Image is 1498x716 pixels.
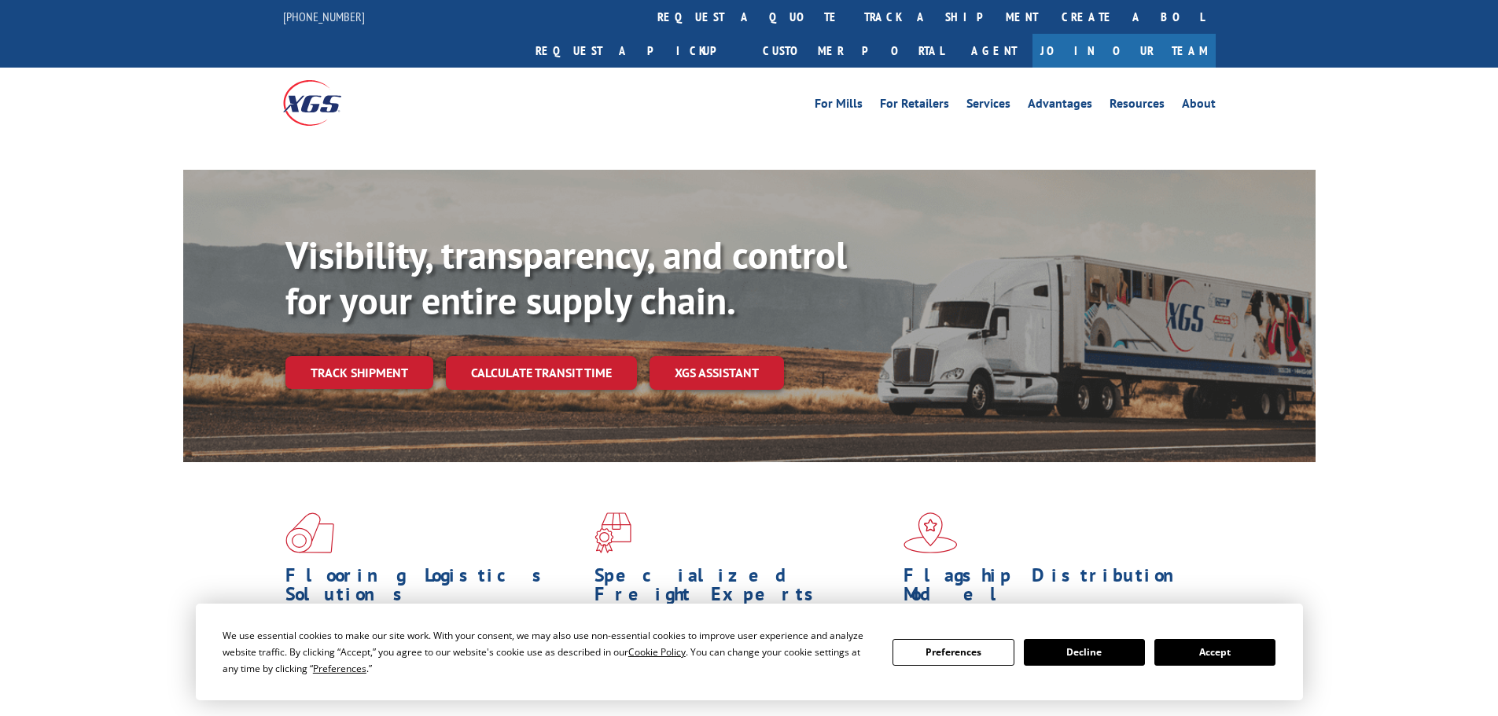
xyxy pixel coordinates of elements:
[594,512,631,553] img: xgs-icon-focused-on-flooring-red
[1032,34,1216,68] a: Join Our Team
[446,356,637,390] a: Calculate transit time
[1110,97,1165,115] a: Resources
[815,97,863,115] a: For Mills
[285,566,583,611] h1: Flooring Logistics Solutions
[893,639,1014,666] button: Preferences
[751,34,955,68] a: Customer Portal
[1028,97,1092,115] a: Advantages
[223,627,874,677] div: We use essential cookies to make our site work. With your consent, we may also use non-essential ...
[904,512,958,553] img: xgs-icon-flagship-distribution-model-red
[594,566,892,611] h1: Specialized Freight Experts
[1182,97,1216,115] a: About
[904,566,1201,611] h1: Flagship Distribution Model
[955,34,1032,68] a: Agent
[628,645,686,659] span: Cookie Policy
[283,9,365,24] a: [PHONE_NUMBER]
[196,604,1303,700] div: Cookie Consent Prompt
[285,356,433,389] a: Track shipment
[880,97,949,115] a: For Retailers
[1024,639,1145,666] button: Decline
[650,356,784,390] a: XGS ASSISTANT
[313,662,366,675] span: Preferences
[285,512,334,553] img: xgs-icon-total-supply-chain-intelligence-red
[1154,639,1275,666] button: Accept
[966,97,1010,115] a: Services
[285,230,847,325] b: Visibility, transparency, and control for your entire supply chain.
[524,34,751,68] a: Request a pickup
